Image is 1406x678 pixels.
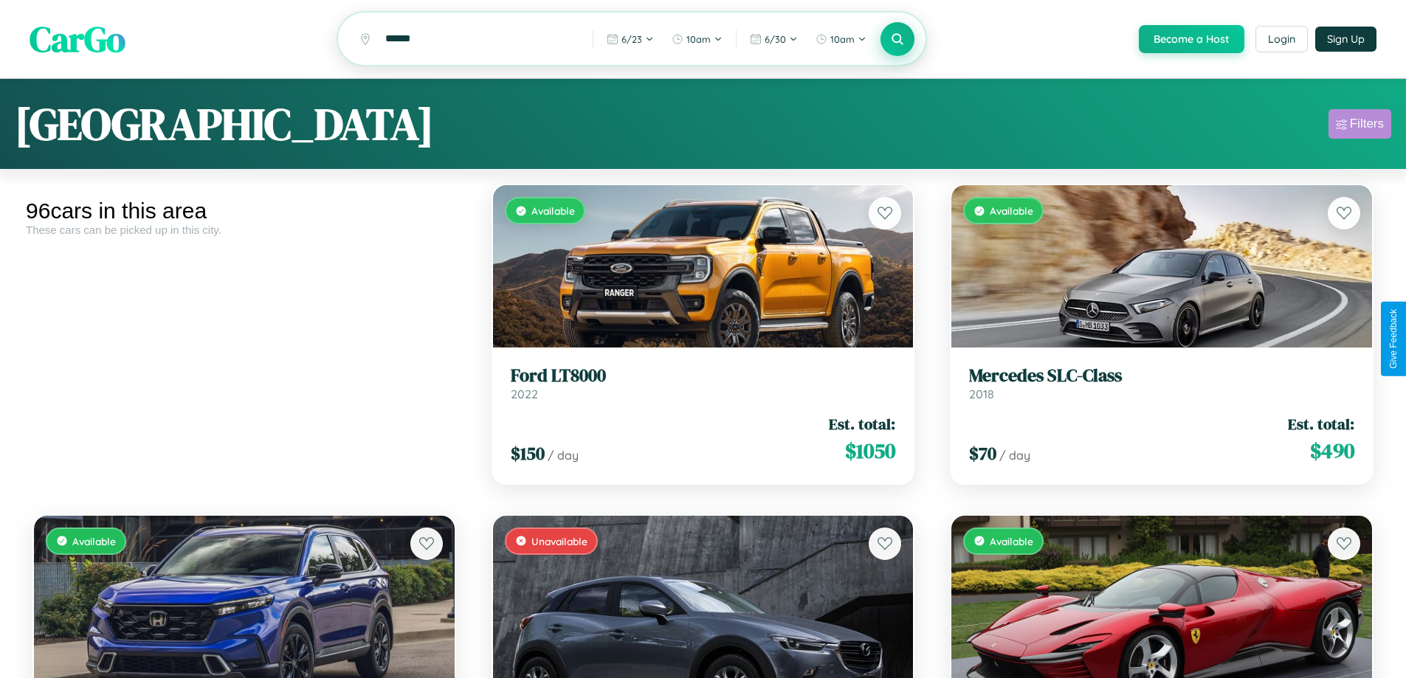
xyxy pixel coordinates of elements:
h1: [GEOGRAPHIC_DATA] [15,94,434,154]
button: 10am [664,27,730,51]
button: 6/23 [599,27,661,51]
span: Available [72,535,116,547]
div: Give Feedback [1388,309,1399,369]
button: Become a Host [1139,25,1244,53]
span: Available [531,204,575,217]
a: Mercedes SLC-Class2018 [969,365,1354,401]
button: Login [1255,26,1308,52]
span: CarGo [30,15,125,63]
button: 6/30 [742,27,805,51]
button: Filters [1329,109,1391,139]
span: $ 70 [969,441,996,466]
span: Unavailable [531,535,587,547]
span: Est. total: [1288,413,1354,435]
span: Est. total: [829,413,895,435]
span: $ 1050 [845,436,895,466]
div: 96 cars in this area [26,198,463,224]
span: 2018 [969,387,994,401]
span: 6 / 23 [621,33,642,45]
button: Sign Up [1315,27,1376,52]
span: 10am [686,33,711,45]
span: $ 150 [511,441,545,466]
a: Ford LT80002022 [511,365,896,401]
span: / day [999,448,1030,463]
span: 10am [830,33,855,45]
span: $ 490 [1310,436,1354,466]
button: 10am [808,27,874,51]
h3: Ford LT8000 [511,365,896,387]
span: / day [548,448,579,463]
div: These cars can be picked up in this city. [26,224,463,236]
span: Available [990,204,1033,217]
div: Filters [1350,117,1384,131]
span: Available [990,535,1033,547]
h3: Mercedes SLC-Class [969,365,1354,387]
span: 6 / 30 [765,33,786,45]
span: 2022 [511,387,538,401]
